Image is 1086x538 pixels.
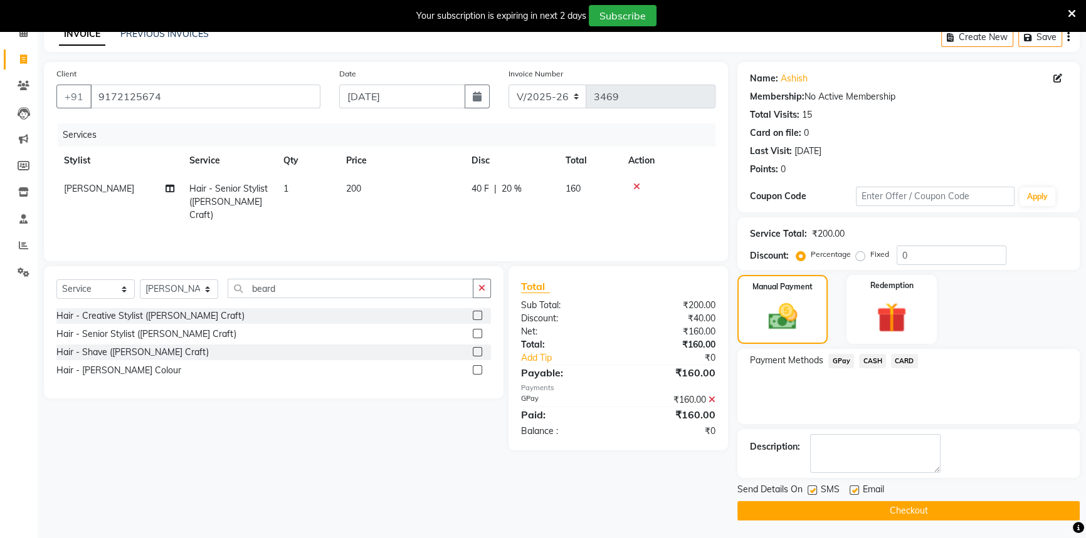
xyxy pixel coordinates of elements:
div: Last Visit: [750,145,792,158]
div: Name: [750,72,778,85]
div: Description: [750,440,800,453]
span: GPay [828,354,854,368]
div: No Active Membership [750,90,1067,103]
label: Invoice Number [509,68,563,80]
span: Send Details On [737,483,803,499]
th: Stylist [56,147,182,175]
div: Payments [521,383,716,393]
a: INVOICE [59,23,105,46]
button: Create New [941,28,1013,47]
div: Card on file: [750,127,801,140]
span: CASH [859,354,886,368]
div: ₹160.00 [618,365,725,380]
button: Checkout [737,501,1080,520]
span: Total [521,280,550,293]
span: [PERSON_NAME] [64,183,134,194]
th: Qty [276,147,339,175]
img: _cash.svg [759,300,806,333]
label: Date [339,68,356,80]
th: Action [621,147,715,175]
div: Membership: [750,90,804,103]
div: GPay [512,393,618,406]
span: 40 F [472,182,489,195]
span: CARD [891,354,918,368]
span: 160 [566,183,581,194]
th: Total [558,147,621,175]
button: Subscribe [589,5,656,26]
label: Manual Payment [752,281,813,292]
label: Client [56,68,76,80]
th: Disc [464,147,558,175]
div: ₹160.00 [618,325,725,338]
div: ₹0 [618,425,725,438]
label: Percentage [811,249,851,260]
button: Apply [1020,187,1055,206]
div: ₹160.00 [618,338,725,351]
label: Redemption [870,280,914,291]
a: Ashish [781,72,808,85]
div: Payable: [512,365,618,380]
div: 0 [804,127,809,140]
label: Fixed [870,249,889,260]
div: ₹200.00 [618,299,725,312]
span: 20 % [502,182,522,195]
span: | [494,182,497,195]
div: Balance : [512,425,618,438]
div: [DATE] [794,145,821,158]
div: ₹40.00 [618,312,725,325]
div: Discount: [750,249,789,262]
span: 200 [346,183,361,194]
button: +91 [56,85,92,108]
span: Email [863,483,884,499]
div: Services [58,123,725,147]
div: ₹160.00 [618,393,725,406]
input: Enter Offer / Coupon Code [856,187,1015,206]
div: 15 [802,108,812,122]
div: ₹0 [636,351,725,365]
div: Hair - [PERSON_NAME] Colour [56,364,181,377]
div: Your subscription is expiring in next 2 days [416,9,586,23]
div: Hair - Shave ([PERSON_NAME] Craft) [56,346,209,359]
div: ₹200.00 [812,227,845,241]
button: Save [1018,28,1062,47]
div: Net: [512,325,618,338]
div: Discount: [512,312,618,325]
div: 0 [781,163,786,176]
span: SMS [821,483,840,499]
span: Payment Methods [750,354,823,367]
div: Hair - Creative Stylist ([PERSON_NAME] Craft) [56,309,245,323]
div: Paid: [512,407,618,422]
div: Sub Total: [512,299,618,312]
a: PREVIOUS INVOICES [120,28,209,39]
th: Price [339,147,464,175]
th: Service [182,147,276,175]
span: Hair - Senior Stylist ([PERSON_NAME] Craft) [189,183,268,220]
div: Points: [750,163,778,176]
div: Service Total: [750,227,807,241]
div: Coupon Code [750,190,856,203]
span: 1 [283,183,288,194]
a: Add Tip [512,351,636,365]
div: Hair - Senior Stylist ([PERSON_NAME] Craft) [56,328,236,341]
input: Search by Name/Mobile/Email/Code [90,85,320,108]
div: Total: [512,338,618,351]
div: Total Visits: [750,108,799,122]
div: ₹160.00 [618,407,725,422]
img: _gift.svg [867,299,916,336]
input: Search or Scan [228,279,473,298]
